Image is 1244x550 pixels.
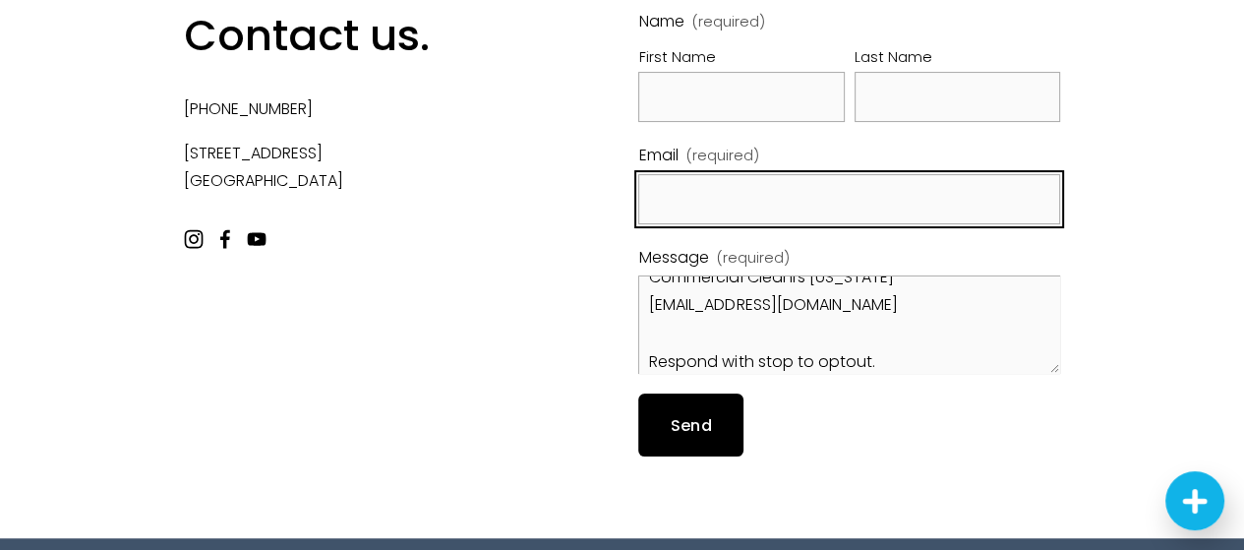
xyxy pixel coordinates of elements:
span: (required) [717,245,790,271]
p: [STREET_ADDRESS] [GEOGRAPHIC_DATA] [184,140,530,197]
p: [PHONE_NUMBER] [184,95,530,124]
button: SendSend [638,394,742,456]
textarea: Hello - we were in the area recently, so I thought to reach out. I work for a local janitorial se... [638,275,1060,374]
span: Send [671,414,712,437]
span: Email [638,142,678,170]
div: First Name [638,44,844,72]
a: Instagram [184,229,204,249]
span: Name [638,8,683,36]
h2: Contact us. [184,8,530,63]
span: (required) [686,143,759,168]
div: Last Name [855,44,1060,72]
a: Facebook [215,229,235,249]
a: YouTube [247,229,267,249]
span: Message [638,244,708,273]
span: (required) [692,15,765,29]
